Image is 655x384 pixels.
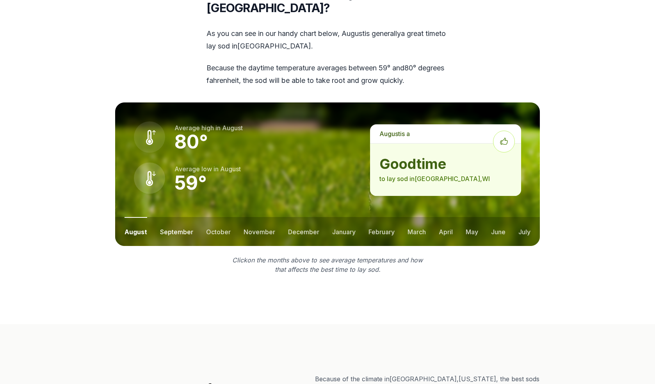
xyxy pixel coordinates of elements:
p: Click on the months above to see average temperatures and how that affects the best time to lay sod. [228,255,427,274]
button: may [466,217,478,246]
button: december [288,217,319,246]
button: november [244,217,275,246]
button: october [206,217,231,246]
p: to lay sod in [GEOGRAPHIC_DATA] , WI [379,174,512,183]
strong: 59 ° [174,171,207,194]
button: june [491,217,505,246]
p: is a [370,124,521,143]
div: As you can see in our handy chart below, is generally a great time to lay sod in [GEOGRAPHIC_DATA] . [206,27,449,87]
span: august [222,124,243,132]
p: Average high in [174,123,243,133]
button: february [368,217,395,246]
p: Average low in [174,164,241,174]
strong: 80 ° [174,130,208,153]
button: march [408,217,426,246]
button: april [439,217,453,246]
p: Because the daytime temperature averages between 59 ° and 80 ° degrees fahrenheit, the sod will b... [206,62,449,87]
span: august [379,130,400,138]
span: august [220,165,241,173]
span: august [342,29,365,38]
button: august [125,217,147,246]
button: september [160,217,193,246]
button: january [332,217,356,246]
button: july [518,217,530,246]
strong: good time [379,156,512,172]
